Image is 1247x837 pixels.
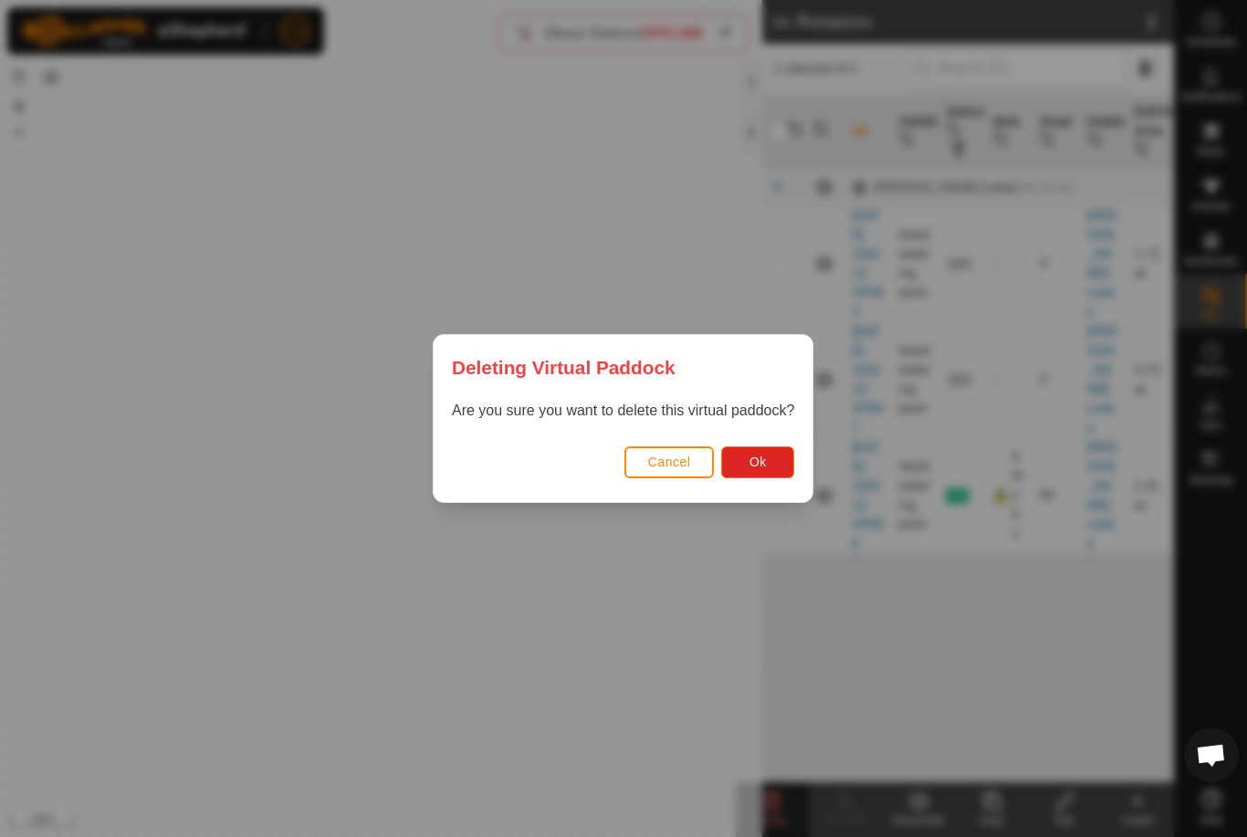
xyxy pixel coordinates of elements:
[452,353,676,382] span: Deleting Virtual Paddock
[648,455,691,469] span: Cancel
[1184,727,1239,782] div: Open chat
[749,455,767,469] span: Ok
[624,446,715,478] button: Cancel
[722,446,795,478] button: Ok
[452,400,794,422] p: Are you sure you want to delete this virtual paddock?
